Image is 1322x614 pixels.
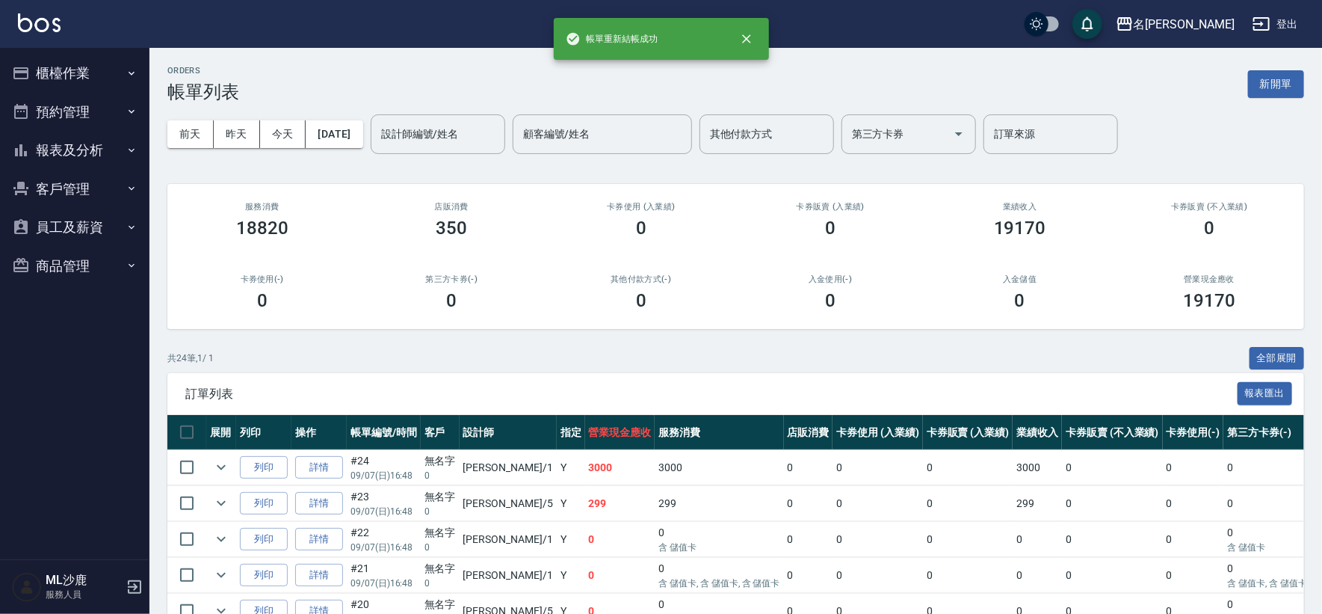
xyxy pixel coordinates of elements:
[295,564,343,587] a: 詳情
[784,558,833,593] td: 0
[585,415,655,450] th: 營業現金應收
[1133,274,1287,284] h2: 營業現金應收
[460,486,557,521] td: [PERSON_NAME] /5
[825,290,835,311] h3: 0
[6,170,143,209] button: 客戶管理
[1013,522,1062,557] td: 0
[210,564,232,586] button: expand row
[833,486,923,521] td: 0
[1163,558,1224,593] td: 0
[658,577,779,590] p: 含 儲值卡, 含 儲值卡, 含 儲值卡
[754,202,908,212] h2: 卡券販賣 (入業績)
[347,558,421,593] td: #21
[167,120,214,148] button: 前天
[730,22,763,55] button: close
[557,522,585,557] td: Y
[658,541,779,554] p: 含 儲值卡
[923,558,1013,593] td: 0
[460,522,557,557] td: [PERSON_NAME] /1
[295,528,343,551] a: 詳情
[6,93,143,132] button: 預約管理
[460,450,557,485] td: [PERSON_NAME] /1
[923,486,1013,521] td: 0
[585,522,655,557] td: 0
[784,486,833,521] td: 0
[1248,70,1304,98] button: 新開單
[167,66,239,76] h2: ORDERS
[436,218,467,239] h3: 350
[564,202,718,212] h2: 卡券使用 (入業績)
[825,218,835,239] h3: 0
[1110,9,1241,40] button: 名[PERSON_NAME]
[214,120,260,148] button: 昨天
[424,597,456,613] div: 無名字
[943,202,1097,212] h2: 業績收入
[833,450,923,485] td: 0
[167,82,239,102] h3: 帳單列表
[585,450,655,485] td: 3000
[1015,290,1025,311] h3: 0
[1247,10,1304,38] button: 登出
[1204,218,1214,239] h3: 0
[655,486,783,521] td: 299
[460,415,557,450] th: 設計師
[1013,558,1062,593] td: 0
[295,456,343,479] a: 詳情
[295,492,343,515] a: 詳情
[636,218,646,239] h3: 0
[585,558,655,593] td: 0
[46,588,122,601] p: 服務人員
[6,131,143,170] button: 報表及分析
[557,558,585,593] td: Y
[306,120,362,148] button: [DATE]
[833,522,923,557] td: 0
[1013,450,1062,485] td: 3000
[347,415,421,450] th: 帳單編號/時間
[424,577,456,590] p: 0
[585,486,655,521] td: 299
[636,290,646,311] h3: 0
[1062,522,1162,557] td: 0
[460,558,557,593] td: [PERSON_NAME] /1
[784,415,833,450] th: 店販消費
[210,492,232,515] button: expand row
[1062,415,1162,450] th: 卡券販賣 (不入業績)
[291,415,347,450] th: 操作
[1163,450,1224,485] td: 0
[1163,486,1224,521] td: 0
[1134,15,1235,34] div: 名[PERSON_NAME]
[240,456,288,479] button: 列印
[566,31,658,46] span: 帳單重新結帳成功
[1248,76,1304,90] a: 新開單
[784,522,833,557] td: 0
[350,541,417,554] p: 09/07 (日) 16:48
[424,469,456,482] p: 0
[347,450,421,485] td: #24
[655,522,783,557] td: 0
[833,558,923,593] td: 0
[655,415,783,450] th: 服務消費
[375,274,529,284] h2: 第三方卡券(-)
[784,450,833,485] td: 0
[1062,558,1162,593] td: 0
[923,415,1013,450] th: 卡券販賣 (入業績)
[240,492,288,515] button: 列印
[655,450,783,485] td: 3000
[655,558,783,593] td: 0
[1238,382,1293,405] button: 報表匯出
[185,202,339,212] h3: 服務消費
[350,469,417,482] p: 09/07 (日) 16:48
[446,290,457,311] h3: 0
[1163,415,1224,450] th: 卡券使用(-)
[12,572,42,602] img: Person
[1238,386,1293,400] a: 報表匯出
[923,450,1013,485] td: 0
[347,486,421,521] td: #23
[424,561,456,577] div: 無名字
[210,456,232,479] button: expand row
[1163,522,1224,557] td: 0
[424,541,456,554] p: 0
[994,218,1046,239] h3: 19170
[1062,486,1162,521] td: 0
[6,54,143,93] button: 櫃檯作業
